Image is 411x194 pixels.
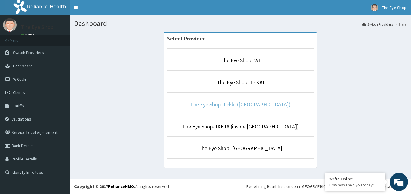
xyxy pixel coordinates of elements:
a: The Eye Shop- IKEJA (inside [GEOGRAPHIC_DATA]) [182,123,299,130]
footer: All rights reserved. [70,179,411,194]
a: Online [21,33,36,37]
a: The Eye Shop- Lekki ([GEOGRAPHIC_DATA]) [190,101,291,108]
div: Chat with us now [31,34,102,42]
img: User Image [3,18,17,32]
span: Switch Providers [13,50,44,55]
p: How may I help you today? [329,183,381,188]
img: d_794563401_company_1708531726252_794563401 [11,30,25,45]
span: We're online! [35,58,84,119]
h1: Dashboard [74,20,406,27]
a: The Eye Shop- LEKKI [217,79,264,86]
a: Switch Providers [362,22,393,27]
strong: Select Provider [167,35,205,42]
span: The Eye Shop [382,5,406,10]
img: User Image [371,4,378,11]
div: Minimize live chat window [99,3,114,18]
p: The Eye Shop [21,24,54,30]
textarea: Type your message and hit 'Enter' [3,130,115,151]
span: Claims [13,90,25,95]
div: We're Online! [329,176,381,182]
span: Dashboard [13,63,33,69]
li: Here [393,22,406,27]
a: The Eye Shop- [GEOGRAPHIC_DATA] [199,145,282,152]
span: Tariffs [13,103,24,108]
div: Redefining Heath Insurance in [GEOGRAPHIC_DATA] using Telemedicine and Data Science! [246,183,406,189]
a: RelianceHMO [108,184,134,189]
strong: Copyright © 2017 . [74,184,135,189]
a: The Eye Shop- V/I [221,57,260,64]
